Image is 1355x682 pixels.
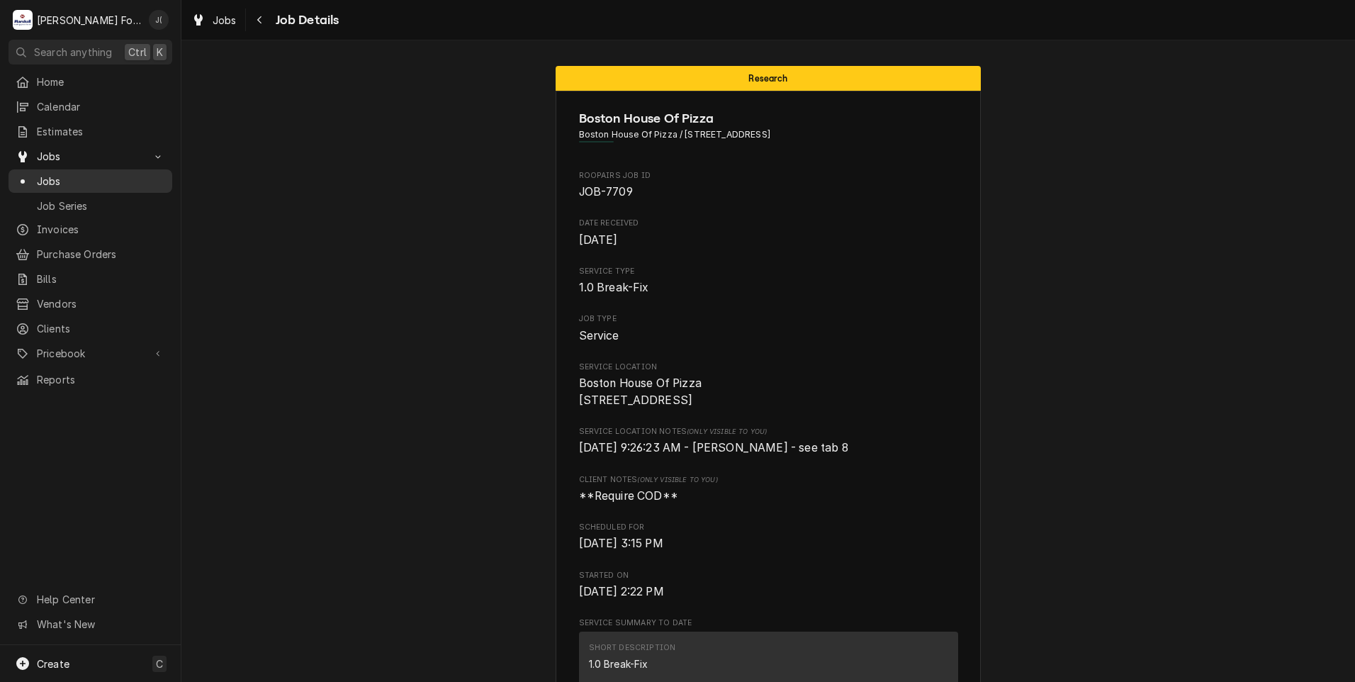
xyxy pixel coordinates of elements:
span: Job Type [579,313,958,325]
span: [DATE] 9:26:23 AM - [PERSON_NAME] - see tab 8 [579,441,848,454]
a: Go to What's New [9,613,172,636]
a: Home [9,70,172,94]
span: [DATE] 3:15 PM [579,537,663,550]
div: Scheduled For [579,522,958,552]
span: Calendar [37,99,165,114]
span: Purchase Orders [37,247,165,262]
span: Pricebook [37,346,144,361]
span: Scheduled For [579,535,958,552]
div: M [13,10,33,30]
span: Date Received [579,218,958,229]
div: Status [556,66,981,91]
span: [object Object] [579,440,958,457]
span: (Only Visible to You) [687,427,767,435]
a: Bills [9,267,172,291]
a: Calendar [9,95,172,118]
span: Search anything [34,45,112,60]
span: Help Center [37,592,164,607]
span: Client Notes [579,474,958,486]
a: Clients [9,317,172,340]
span: [DATE] 2:22 PM [579,585,664,598]
span: Estimates [37,124,165,139]
span: 1.0 Break-Fix [579,281,649,294]
span: Job Series [37,199,165,213]
span: Service Location [579,362,958,373]
span: Research [748,74,787,83]
span: Vendors [37,296,165,311]
button: Search anythingCtrlK [9,40,172,65]
div: Service Location [579,362,958,409]
span: Service Type [579,266,958,277]
span: Address [579,128,958,141]
a: Purchase Orders [9,242,172,266]
span: Scheduled For [579,522,958,533]
span: Boston House Of Pizza [STREET_ADDRESS] [579,376,702,407]
span: Roopairs Job ID [579,184,958,201]
div: Roopairs Job ID [579,170,958,201]
span: [DATE] [579,233,618,247]
a: Invoices [9,218,172,241]
span: Roopairs Job ID [579,170,958,181]
a: Estimates [9,120,172,143]
div: Client Information [579,109,958,152]
span: Date Received [579,232,958,249]
a: Vendors [9,292,172,315]
span: Started On [579,570,958,581]
span: K [157,45,163,60]
span: Job Details [271,11,339,30]
span: Jobs [37,149,144,164]
span: Started On [579,583,958,600]
span: Service Location [579,375,958,408]
span: Invoices [37,222,165,237]
div: [PERSON_NAME] Food Equipment Service [37,13,141,28]
div: Job Type [579,313,958,344]
span: JOB-7709 [579,185,633,199]
a: Jobs [186,9,242,32]
span: Service Type [579,279,958,296]
span: Jobs [37,174,165,189]
span: Name [579,109,958,128]
div: J( [149,10,169,30]
span: (Only Visible to You) [637,476,717,483]
a: Go to Pricebook [9,342,172,365]
span: Ctrl [128,45,147,60]
div: 1.0 Break-Fix [589,656,648,671]
span: Jobs [213,13,237,28]
span: Create [37,658,69,670]
span: Service Summary To Date [579,617,958,629]
span: Clients [37,321,165,336]
div: Jeff Debigare (109)'s Avatar [149,10,169,30]
div: Short Description [589,642,676,654]
div: Date Received [579,218,958,248]
a: Jobs [9,169,172,193]
a: Job Series [9,194,172,218]
span: Service Location Notes [579,426,958,437]
span: [object Object] [579,488,958,505]
span: C [156,656,163,671]
a: Go to Jobs [9,145,172,168]
div: Service Type [579,266,958,296]
a: Go to Help Center [9,588,172,611]
span: What's New [37,617,164,632]
button: Navigate back [249,9,271,31]
span: Home [37,74,165,89]
div: [object Object] [579,474,958,505]
span: Service [579,329,619,342]
div: Started On [579,570,958,600]
span: Bills [37,272,165,286]
span: Job Type [579,328,958,345]
div: [object Object] [579,426,958,457]
div: Marshall Food Equipment Service's Avatar [13,10,33,30]
a: Reports [9,368,172,391]
span: Reports [37,372,165,387]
